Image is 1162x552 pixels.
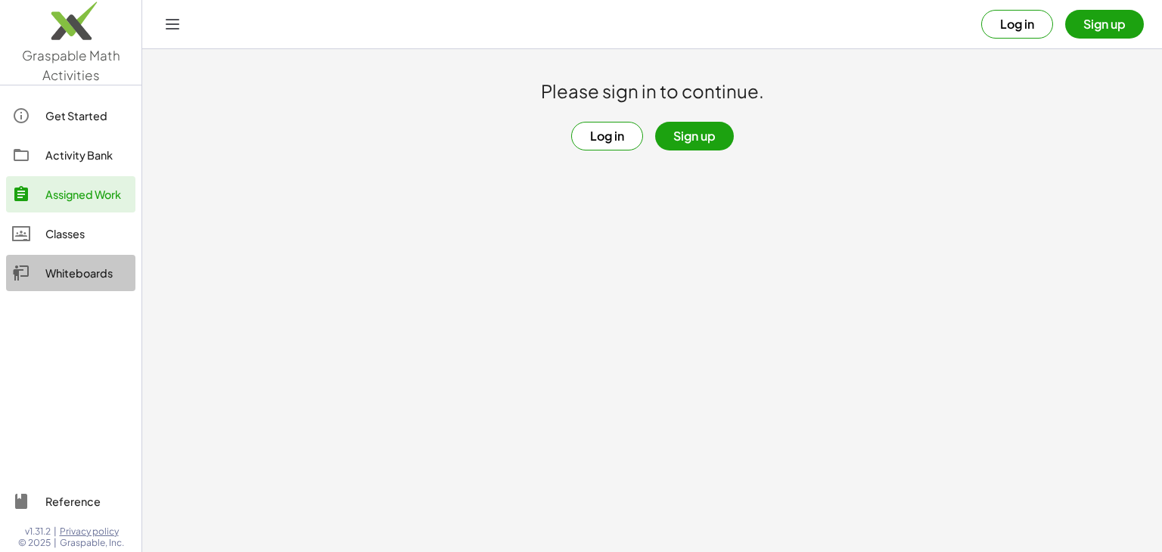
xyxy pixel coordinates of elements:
span: © 2025 [18,537,51,549]
a: Activity Bank [6,137,135,173]
a: Get Started [6,98,135,134]
a: Whiteboards [6,255,135,291]
a: Reference [6,483,135,519]
span: | [54,537,57,549]
div: Reference [45,492,129,510]
div: Classes [45,225,129,243]
h1: Please sign in to continue. [541,79,764,104]
div: Whiteboards [45,264,129,282]
span: Graspable, Inc. [60,537,124,549]
a: Assigned Work [6,176,135,212]
div: Activity Bank [45,146,129,164]
button: Sign up [1065,10,1144,39]
button: Toggle navigation [160,12,185,36]
span: v1.31.2 [25,526,51,538]
div: Get Started [45,107,129,125]
button: Log in [981,10,1053,39]
button: Log in [571,122,643,150]
span: | [54,526,57,538]
a: Classes [6,216,135,252]
div: Assigned Work [45,185,129,203]
a: Privacy policy [60,526,124,538]
button: Sign up [655,122,734,150]
span: Graspable Math Activities [22,47,120,83]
